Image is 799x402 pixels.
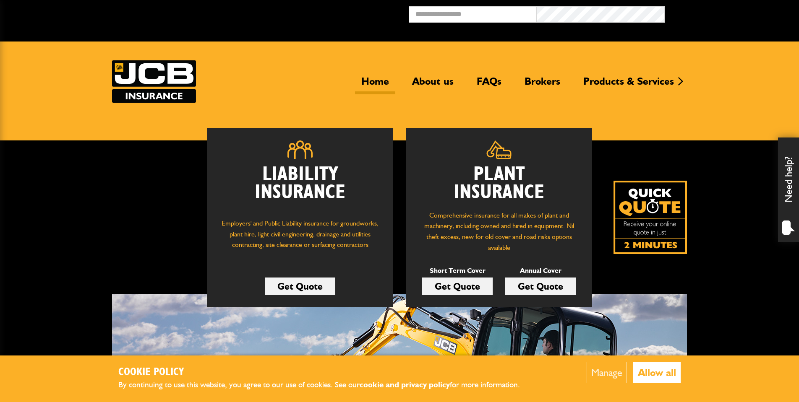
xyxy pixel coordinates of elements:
a: Get Quote [265,278,335,295]
a: Home [355,75,395,94]
a: cookie and privacy policy [360,380,450,389]
p: Annual Cover [505,265,576,276]
button: Manage [587,362,627,383]
a: About us [406,75,460,94]
p: Comprehensive insurance for all makes of plant and machinery, including owned and hired in equipm... [418,210,580,253]
a: FAQs [470,75,508,94]
button: Broker Login [665,6,793,19]
a: Get Quote [422,278,493,295]
p: Employers' and Public Liability insurance for groundworks, plant hire, light civil engineering, d... [219,218,381,258]
a: Brokers [518,75,567,94]
h2: Liability Insurance [219,166,381,210]
p: Short Term Cover [422,265,493,276]
h2: Plant Insurance [418,166,580,202]
a: Get your insurance quote isn just 2-minutes [614,181,687,254]
a: Products & Services [577,75,680,94]
h2: Cookie Policy [118,366,534,379]
a: Get Quote [505,278,576,295]
button: Allow all [633,362,681,383]
div: Need help? [778,137,799,242]
a: JCB Insurance Services [112,60,196,103]
img: JCB Insurance Services logo [112,60,196,103]
img: Quick Quote [614,181,687,254]
p: By continuing to use this website, you agree to our use of cookies. See our for more information. [118,379,534,392]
